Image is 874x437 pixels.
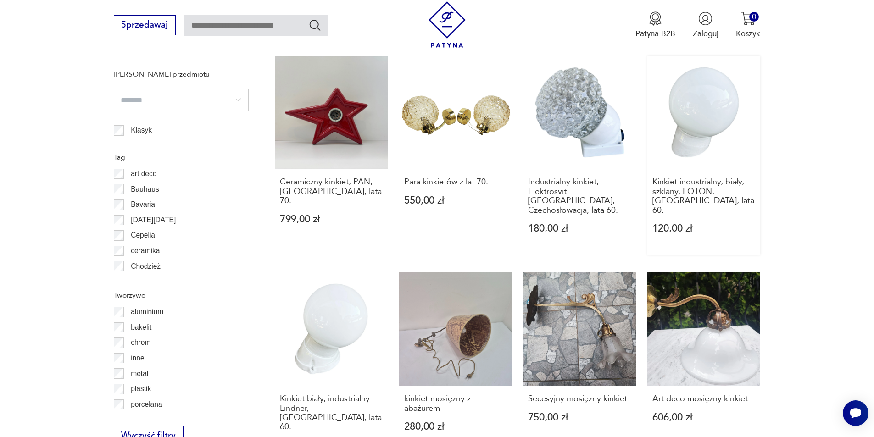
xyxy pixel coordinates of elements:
[736,28,760,39] p: Koszyk
[404,422,507,431] p: 280,00 zł
[843,400,868,426] iframe: Smartsupp widget button
[404,177,507,187] h3: Para kinkietów z lat 70.
[131,183,159,195] p: Bauhaus
[131,368,148,380] p: metal
[114,68,249,80] p: [PERSON_NAME] przedmiotu
[131,199,155,210] p: Bavaria
[647,56,761,255] a: Kinkiet industrialny, biały, szklany, FOTON, Polska, lata 60.Kinkiet industrialny, biały, szklany...
[131,276,158,288] p: Ćmielów
[528,177,631,215] h3: Industrialny kinkiet, Elektrosvit [GEOGRAPHIC_DATA], Czechosłowacja, lata 60.
[693,28,718,39] p: Zaloguj
[131,337,150,348] p: chrom
[652,224,756,233] p: 120,00 zł
[280,394,383,432] h3: Kinkiet biały, industrialny Lindner, [GEOGRAPHIC_DATA], lata 60.
[131,168,156,180] p: art deco
[693,11,718,39] button: Zaloguj
[280,177,383,205] h3: Ceramiczny kinkiet, PAN, [GEOGRAPHIC_DATA], lata 70.
[131,383,151,395] p: plastik
[698,11,713,26] img: Ikonka użytkownika
[635,28,675,39] p: Patyna B2B
[635,11,675,39] button: Patyna B2B
[736,11,760,39] button: 0Koszyk
[114,22,176,29] a: Sprzedawaj
[131,245,160,257] p: ceramika
[528,413,631,422] p: 750,00 zł
[528,394,631,404] h3: Secesyjny mosiężny kinkiet
[404,196,507,205] p: 550,00 zł
[131,352,144,364] p: inne
[528,224,631,233] p: 180,00 zł
[424,1,470,48] img: Patyna - sklep z meblami i dekoracjami vintage
[404,394,507,413] h3: kinkiet mosiężny z abażurem
[652,394,756,404] h3: Art deco mosiężny kinkiet
[749,12,759,22] div: 0
[131,124,152,136] p: Klasyk
[131,306,163,318] p: aluminium
[275,56,388,255] a: Ceramiczny kinkiet, PAN, Niemcy, lata 70.Ceramiczny kinkiet, PAN, [GEOGRAPHIC_DATA], lata 70.799,...
[648,11,662,26] img: Ikona medalu
[308,18,322,32] button: Szukaj
[131,398,162,410] p: porcelana
[652,177,756,215] h3: Kinkiet industrialny, biały, szklany, FOTON, [GEOGRAPHIC_DATA], lata 60.
[635,11,675,39] a: Ikona medaluPatyna B2B
[399,56,512,255] a: Para kinkietów z lat 70.Para kinkietów z lat 70.550,00 zł
[114,151,249,163] p: Tag
[131,260,161,272] p: Chodzież
[523,56,636,255] a: Industrialny kinkiet, Elektrosvit Nové Zámky, Czechosłowacja, lata 60.Industrialny kinkiet, Elekt...
[131,414,154,426] p: porcelit
[741,11,755,26] img: Ikona koszyka
[652,413,756,422] p: 606,00 zł
[131,229,155,241] p: Cepelia
[280,215,383,224] p: 799,00 zł
[131,321,151,333] p: bakelit
[114,15,176,35] button: Sprzedawaj
[114,289,249,301] p: Tworzywo
[131,214,176,226] p: [DATE][DATE]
